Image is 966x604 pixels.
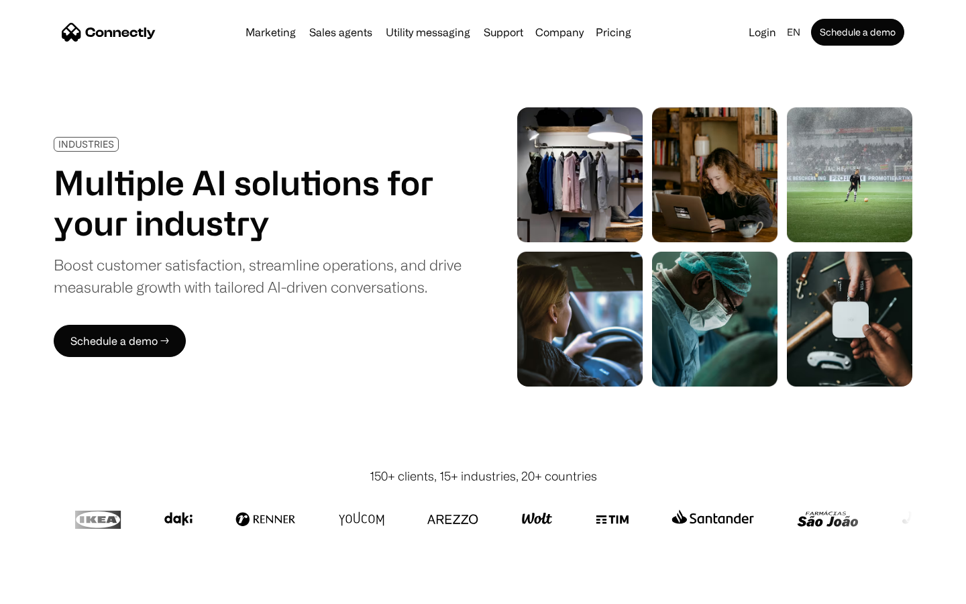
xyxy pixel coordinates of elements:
div: Company [535,23,584,42]
div: Boost customer satisfaction, streamline operations, and drive measurable growth with tailored AI-... [54,254,462,298]
a: Login [743,23,782,42]
a: Sales agents [304,27,378,38]
ul: Language list [27,581,80,599]
a: Support [478,27,529,38]
div: en [787,23,800,42]
a: Marketing [240,27,301,38]
div: INDUSTRIES [58,139,114,149]
a: Schedule a demo [811,19,904,46]
a: Pricing [590,27,637,38]
aside: Language selected: English [13,579,80,599]
a: Utility messaging [380,27,476,38]
a: Schedule a demo → [54,325,186,357]
div: 150+ clients, 15+ industries, 20+ countries [370,467,597,485]
h1: Multiple AI solutions for your industry [54,162,462,243]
